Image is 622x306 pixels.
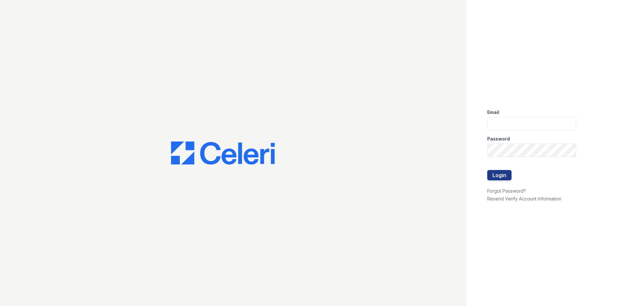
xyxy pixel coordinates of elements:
[487,170,512,180] button: Login
[487,188,526,194] a: Forgot Password?
[487,136,510,142] label: Password
[487,196,561,201] a: Resend Verify Account Information
[487,109,499,116] label: Email
[171,142,275,165] img: CE_Logo_Blue-a8612792a0a2168367f1c8372b55b34899dd931a85d93a1a3d3e32e68fde9ad4.png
